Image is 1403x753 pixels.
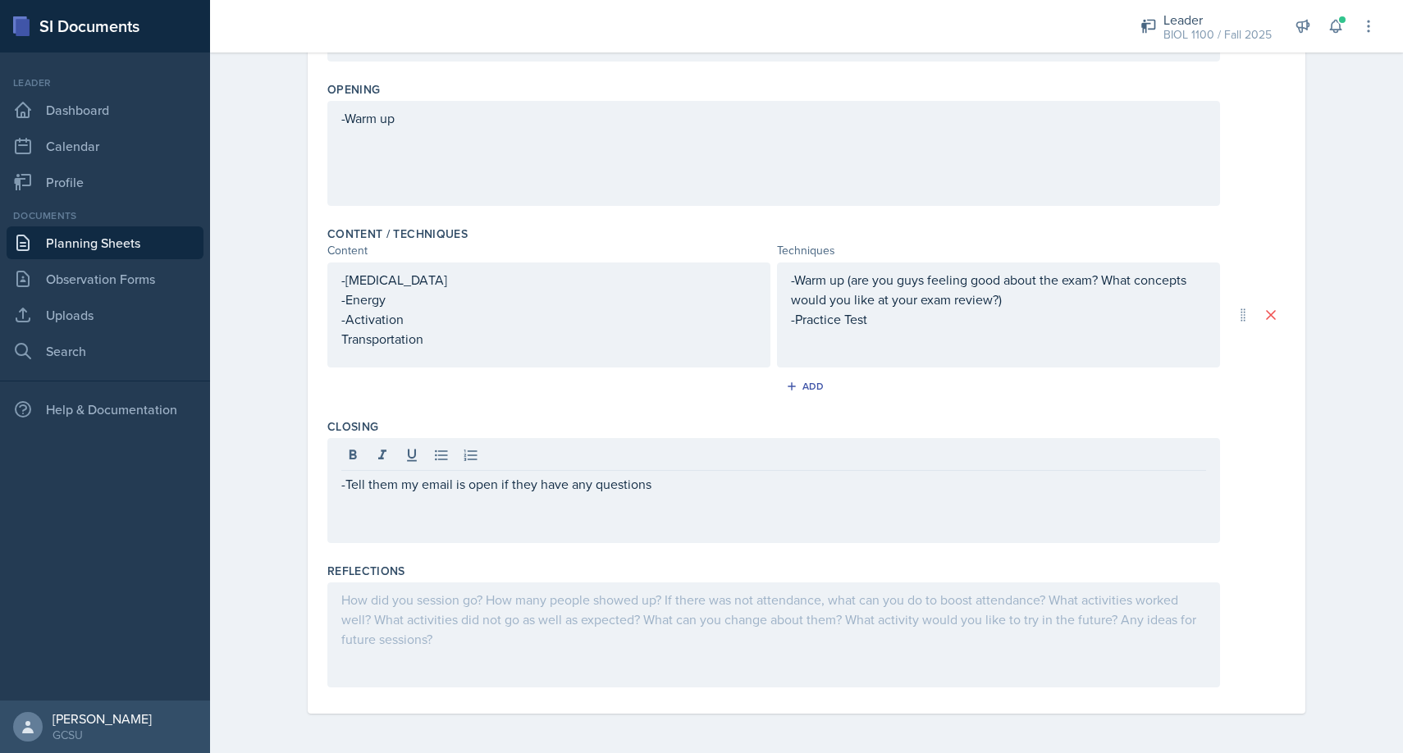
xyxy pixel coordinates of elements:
p: -Energy [341,290,756,309]
p: -Practice Test [791,309,1206,329]
div: Leader [7,75,203,90]
a: Planning Sheets [7,226,203,259]
label: Closing [327,418,378,435]
p: -Warm up [341,108,1206,128]
div: BIOL 1100 / Fall 2025 [1163,26,1272,43]
div: [PERSON_NAME] [53,710,152,727]
p: -Tell them my email is open if they have any questions [341,474,1206,494]
div: Documents [7,208,203,223]
p: Transportation [341,329,756,349]
a: Profile [7,166,203,199]
a: Dashboard [7,94,203,126]
a: Observation Forms [7,262,203,295]
p: -Activation [341,309,756,329]
div: Techniques [777,242,1220,259]
a: Uploads [7,299,203,331]
div: GCSU [53,727,152,743]
a: Search [7,335,203,367]
p: -Warm up (are you guys feeling good about the exam? What concepts would you like at your exam rev... [791,270,1206,309]
div: Content [327,242,770,259]
a: Calendar [7,130,203,162]
label: Reflections [327,563,405,579]
button: Add [780,374,834,399]
div: Add [789,380,825,393]
p: -[MEDICAL_DATA] [341,270,756,290]
div: Leader [1163,10,1272,30]
div: Help & Documentation [7,393,203,426]
label: Content / Techniques [327,226,468,242]
label: Opening [327,81,380,98]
